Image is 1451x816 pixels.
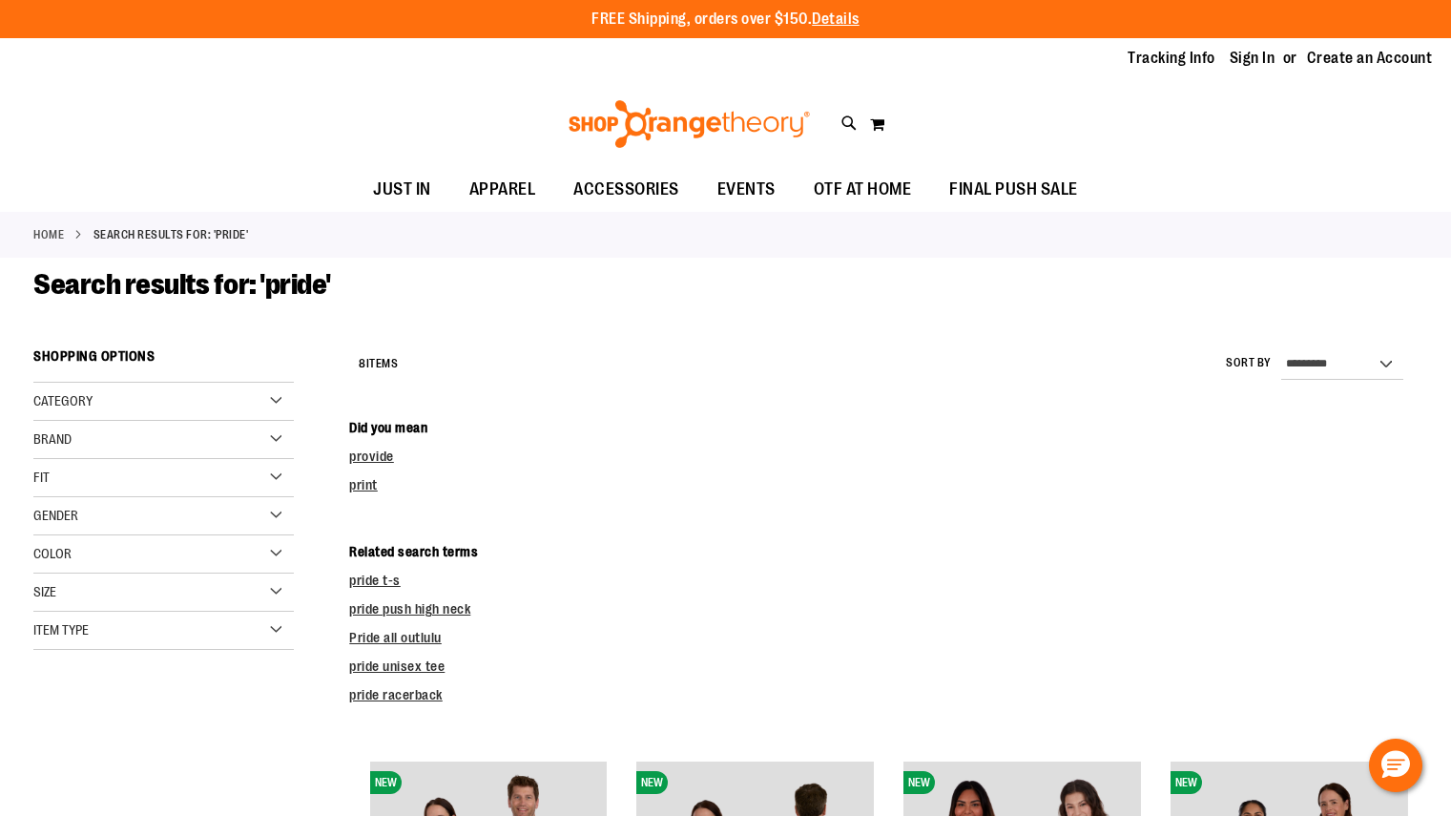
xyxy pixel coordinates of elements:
a: FINAL PUSH SALE [930,168,1097,212]
a: Create an Account [1307,48,1433,69]
a: Tracking Info [1128,48,1215,69]
a: pride racerback [349,687,443,702]
span: Gender [33,508,78,523]
span: OTF AT HOME [814,168,912,211]
a: pride t-s [349,573,401,588]
a: pride push high neck [349,601,470,617]
span: NEW [370,771,402,794]
span: 8 [359,357,366,370]
a: JUST IN [354,168,450,212]
span: EVENTS [717,168,776,211]
dt: Did you mean [349,418,1418,437]
a: pride unisex tee [349,659,445,674]
a: ACCESSORIES [554,168,698,212]
span: Category [33,393,93,408]
strong: Shopping Options [33,340,294,383]
h2: Items [359,349,398,379]
span: Item Type [33,622,89,638]
a: APPAREL [450,168,555,212]
p: FREE Shipping, orders over $150. [591,9,860,31]
button: Hello, have a question? Let’s chat. [1369,739,1422,792]
a: Details [812,10,860,28]
span: Search results for: 'pride' [33,268,331,301]
span: FINAL PUSH SALE [949,168,1078,211]
a: Pride all outlulu [349,630,442,645]
img: Shop Orangetheory [566,100,813,148]
span: Color [33,546,72,561]
a: EVENTS [698,168,795,212]
span: NEW [636,771,668,794]
dt: Related search terms [349,542,1418,561]
label: Sort By [1226,355,1272,371]
span: APPAREL [469,168,536,211]
a: print [349,477,378,492]
a: provide [349,449,394,464]
a: Sign In [1230,48,1275,69]
span: Brand [33,431,72,447]
span: Fit [33,470,50,485]
span: NEW [903,771,935,794]
strong: Search results for: 'pride' [93,226,249,243]
span: ACCESSORIES [573,168,679,211]
span: NEW [1171,771,1202,794]
a: Home [33,226,64,243]
span: Size [33,584,56,599]
span: JUST IN [373,168,431,211]
a: OTF AT HOME [795,168,931,212]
